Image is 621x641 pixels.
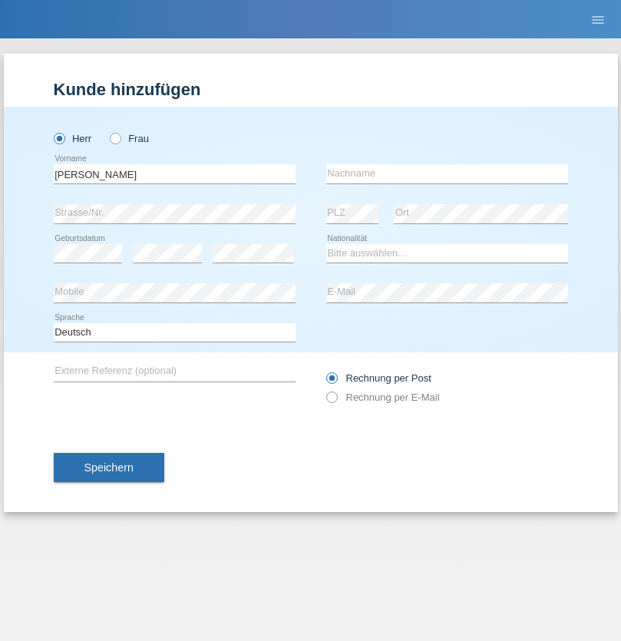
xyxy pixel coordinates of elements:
[326,392,336,411] input: Rechnung per E-Mail
[54,133,92,144] label: Herr
[84,461,134,474] span: Speichern
[54,80,568,99] h1: Kunde hinzufügen
[326,372,431,384] label: Rechnung per Post
[590,12,606,28] i: menu
[110,133,149,144] label: Frau
[326,372,336,392] input: Rechnung per Post
[326,392,440,403] label: Rechnung per E-Mail
[110,133,120,143] input: Frau
[583,15,613,24] a: menu
[54,453,164,482] button: Speichern
[54,133,64,143] input: Herr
